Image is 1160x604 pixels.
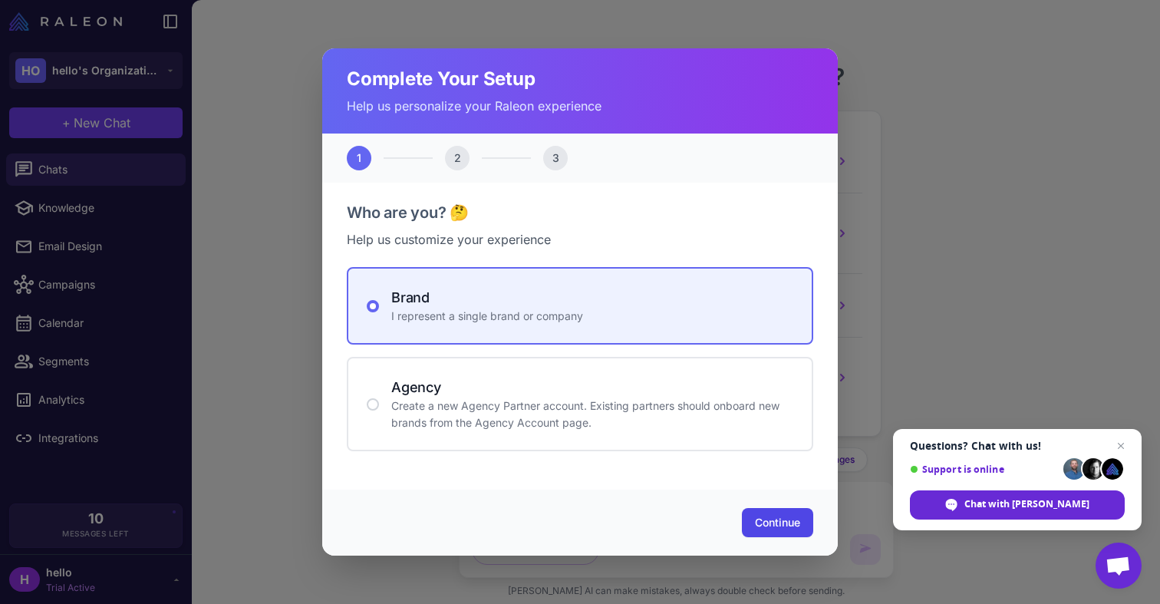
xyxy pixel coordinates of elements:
p: I represent a single brand or company [391,308,793,325]
p: Help us customize your experience [347,230,813,249]
a: Open chat [1096,543,1142,589]
div: 3 [543,146,568,170]
h4: Agency [391,377,793,398]
button: Continue [742,508,813,537]
p: Help us personalize your Raleon experience [347,97,813,115]
span: Continue [755,515,800,530]
h4: Brand [391,287,793,308]
h3: Who are you? 🤔 [347,201,813,224]
span: Questions? Chat with us! [910,440,1125,452]
div: 2 [445,146,470,170]
span: Chat with [PERSON_NAME] [964,497,1089,511]
h2: Complete Your Setup [347,67,813,91]
span: Chat with [PERSON_NAME] [910,490,1125,520]
div: 1 [347,146,371,170]
p: Create a new Agency Partner account. Existing partners should onboard new brands from the Agency ... [391,398,793,431]
span: Support is online [910,464,1058,475]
